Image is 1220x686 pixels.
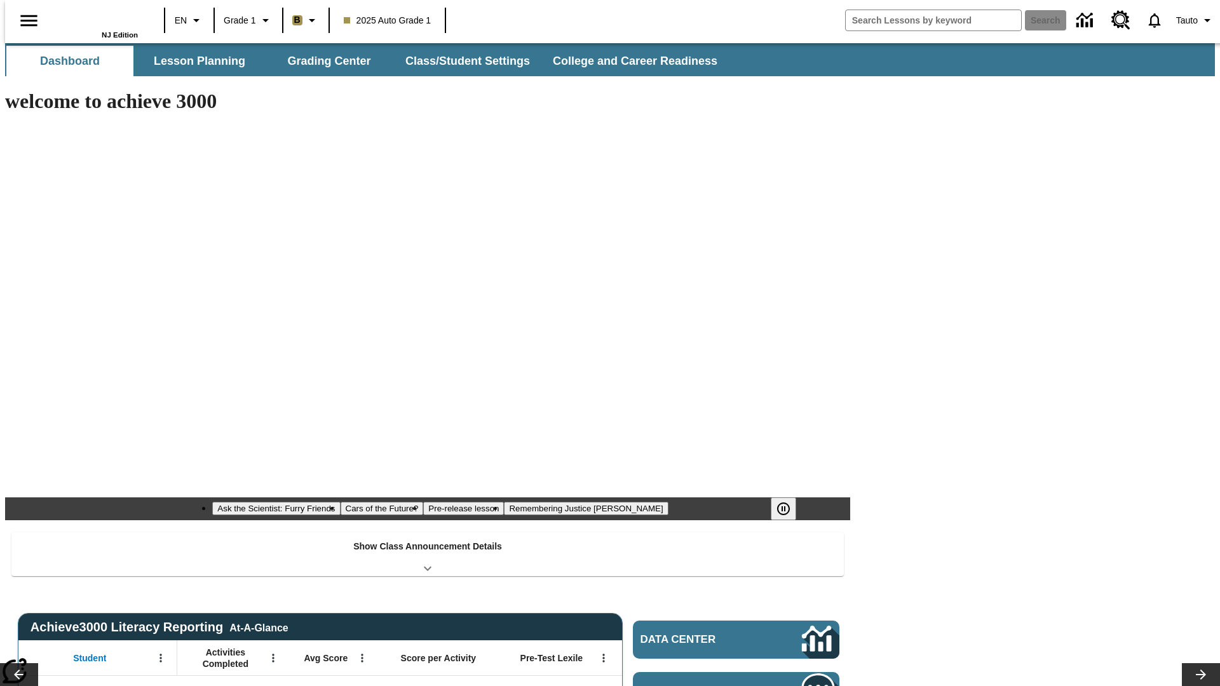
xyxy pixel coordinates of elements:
[73,652,106,664] span: Student
[6,46,133,76] button: Dashboard
[341,502,424,515] button: Slide 2 Cars of the Future?
[55,4,138,39] div: Home
[102,31,138,39] span: NJ Edition
[224,14,256,27] span: Grade 1
[771,497,809,520] div: Pause
[136,46,263,76] button: Lesson Planning
[264,649,283,668] button: Open Menu
[169,9,210,32] button: Language: EN, Select a language
[594,649,613,668] button: Open Menu
[1104,3,1138,37] a: Resource Center, Will open in new tab
[175,14,187,27] span: EN
[294,12,301,28] span: B
[1069,3,1104,38] a: Data Center
[504,502,668,515] button: Slide 4 Remembering Justice O'Connor
[846,10,1021,30] input: search field
[353,540,502,553] p: Show Class Announcement Details
[395,46,540,76] button: Class/Student Settings
[520,652,583,664] span: Pre-Test Lexile
[287,9,325,32] button: Boost Class color is light brown. Change class color
[5,46,729,76] div: SubNavbar
[633,621,839,659] a: Data Center
[11,532,844,576] div: Show Class Announcement Details
[1138,4,1171,37] a: Notifications
[55,6,138,31] a: Home
[640,633,759,646] span: Data Center
[1171,9,1220,32] button: Profile/Settings
[543,46,728,76] button: College and Career Readiness
[5,90,850,113] h1: welcome to achieve 3000
[212,502,340,515] button: Slide 1 Ask the Scientist: Furry Friends
[304,652,348,664] span: Avg Score
[184,647,268,669] span: Activities Completed
[219,9,278,32] button: Grade: Grade 1, Select a grade
[1182,663,1220,686] button: Lesson carousel, Next
[353,649,372,668] button: Open Menu
[229,620,288,634] div: At-A-Glance
[344,14,431,27] span: 2025 Auto Grade 1
[1176,14,1198,27] span: Tauto
[401,652,477,664] span: Score per Activity
[10,2,48,39] button: Open side menu
[30,620,288,635] span: Achieve3000 Literacy Reporting
[266,46,393,76] button: Grading Center
[151,649,170,668] button: Open Menu
[5,43,1215,76] div: SubNavbar
[771,497,796,520] button: Pause
[423,502,504,515] button: Slide 3 Pre-release lesson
